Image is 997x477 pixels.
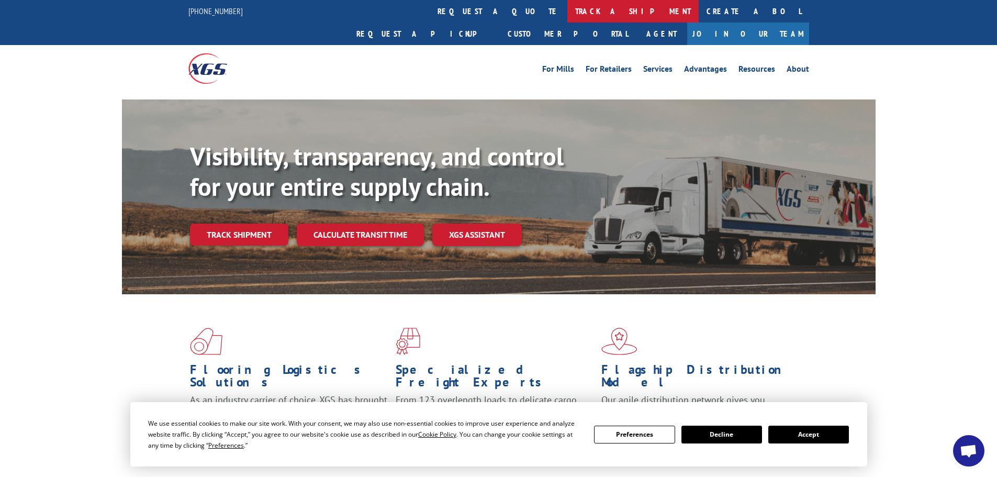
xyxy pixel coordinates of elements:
[148,418,581,451] div: We use essential cookies to make our site work. With your consent, we may also use non-essential ...
[349,23,500,45] a: Request a pickup
[188,6,243,16] a: [PHONE_NUMBER]
[953,435,984,467] div: Open chat
[594,426,675,443] button: Preferences
[432,224,522,246] a: XGS ASSISTANT
[190,394,387,431] span: As an industry carrier of choice, XGS has brought innovation and dedication to flooring logistics...
[684,65,727,76] a: Advantages
[297,224,424,246] a: Calculate transit time
[190,140,564,203] b: Visibility, transparency, and control for your entire supply chain.
[601,328,637,355] img: xgs-icon-flagship-distribution-model-red
[130,402,867,467] div: Cookie Consent Prompt
[586,65,632,76] a: For Retailers
[396,328,420,355] img: xgs-icon-focused-on-flooring-red
[636,23,687,45] a: Agent
[190,363,388,394] h1: Flooring Logistics Solutions
[208,441,244,450] span: Preferences
[601,394,794,418] span: Our agile distribution network gives you nationwide inventory management on demand.
[190,224,288,246] a: Track shipment
[601,363,799,394] h1: Flagship Distribution Model
[643,65,673,76] a: Services
[190,328,222,355] img: xgs-icon-total-supply-chain-intelligence-red
[738,65,775,76] a: Resources
[542,65,574,76] a: For Mills
[396,363,593,394] h1: Specialized Freight Experts
[396,394,593,440] p: From 123 overlength loads to delicate cargo, our experienced staff knows the best way to move you...
[687,23,809,45] a: Join Our Team
[787,65,809,76] a: About
[768,426,849,443] button: Accept
[500,23,636,45] a: Customer Portal
[418,430,456,439] span: Cookie Policy
[681,426,762,443] button: Decline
